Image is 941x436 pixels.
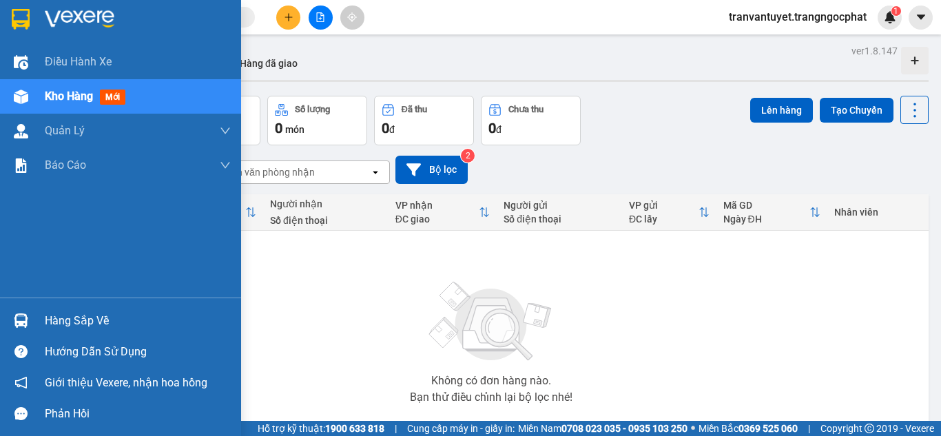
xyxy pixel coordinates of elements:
[12,9,30,30] img: logo-vxr
[750,98,813,123] button: Lên hàng
[723,200,809,211] div: Mã GD
[220,125,231,136] span: down
[629,200,699,211] div: VP gửi
[100,90,125,105] span: mới
[629,214,699,225] div: ĐC lấy
[395,200,479,211] div: VP nhận
[14,55,28,70] img: warehouse-icon
[718,8,878,25] span: tranvantuyet.trangngocphat
[884,11,896,23] img: icon-new-feature
[851,43,898,59] div: ver 1.8.147
[716,194,827,231] th: Toggle SortBy
[220,160,231,171] span: down
[504,214,615,225] div: Số điện thoại
[284,12,293,22] span: plus
[622,194,716,231] th: Toggle SortBy
[834,207,922,218] div: Nhân viên
[395,421,397,436] span: |
[389,194,497,231] th: Toggle SortBy
[374,96,474,145] button: Đã thu0đ
[901,47,929,74] div: Tạo kho hàng mới
[488,120,496,136] span: 0
[316,12,325,22] span: file-add
[410,392,572,403] div: Bạn thử điều chỉnh lại bộ lọc nhé!
[267,96,367,145] button: Số lượng0món
[45,90,93,103] span: Kho hàng
[518,421,687,436] span: Miền Nam
[270,215,382,226] div: Số điện thoại
[229,47,309,80] button: Hàng đã giao
[45,311,231,331] div: Hàng sắp về
[723,214,809,225] div: Ngày ĐH
[45,53,112,70] span: Điều hành xe
[496,124,501,135] span: đ
[808,421,810,436] span: |
[45,122,85,139] span: Quản Lý
[738,423,798,434] strong: 0369 525 060
[891,6,901,16] sup: 1
[407,421,515,436] span: Cung cấp máy in - giấy in:
[395,214,479,225] div: ĐC giao
[461,149,475,163] sup: 2
[14,407,28,420] span: message
[504,200,615,211] div: Người gửi
[402,105,427,114] div: Đã thu
[45,342,231,362] div: Hướng dẫn sử dụng
[275,120,282,136] span: 0
[14,124,28,138] img: warehouse-icon
[422,273,560,370] img: svg+xml;base64,PHN2ZyBjbGFzcz0ibGlzdC1wbHVnX19zdmciIHhtbG5zPSJodHRwOi8vd3d3LnczLm9yZy8yMDAwL3N2Zy...
[389,124,395,135] span: đ
[481,96,581,145] button: Chưa thu0đ
[285,124,304,135] span: món
[820,98,893,123] button: Tạo Chuyến
[395,156,468,184] button: Bộ lọc
[45,404,231,424] div: Phản hồi
[508,105,544,114] div: Chưa thu
[915,11,927,23] span: caret-down
[45,156,86,174] span: Báo cáo
[309,6,333,30] button: file-add
[370,167,381,178] svg: open
[691,426,695,431] span: ⚪️
[295,105,330,114] div: Số lượng
[14,158,28,173] img: solution-icon
[893,6,898,16] span: 1
[14,345,28,358] span: question-circle
[865,424,874,433] span: copyright
[699,421,798,436] span: Miền Bắc
[45,374,207,391] span: Giới thiệu Vexere, nhận hoa hồng
[14,90,28,104] img: warehouse-icon
[340,6,364,30] button: aim
[561,423,687,434] strong: 0708 023 035 - 0935 103 250
[258,421,384,436] span: Hỗ trợ kỹ thuật:
[270,198,382,209] div: Người nhận
[347,12,357,22] span: aim
[325,423,384,434] strong: 1900 633 818
[14,313,28,328] img: warehouse-icon
[14,376,28,389] span: notification
[220,165,315,179] div: Chọn văn phòng nhận
[382,120,389,136] span: 0
[276,6,300,30] button: plus
[909,6,933,30] button: caret-down
[431,375,551,386] div: Không có đơn hàng nào.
